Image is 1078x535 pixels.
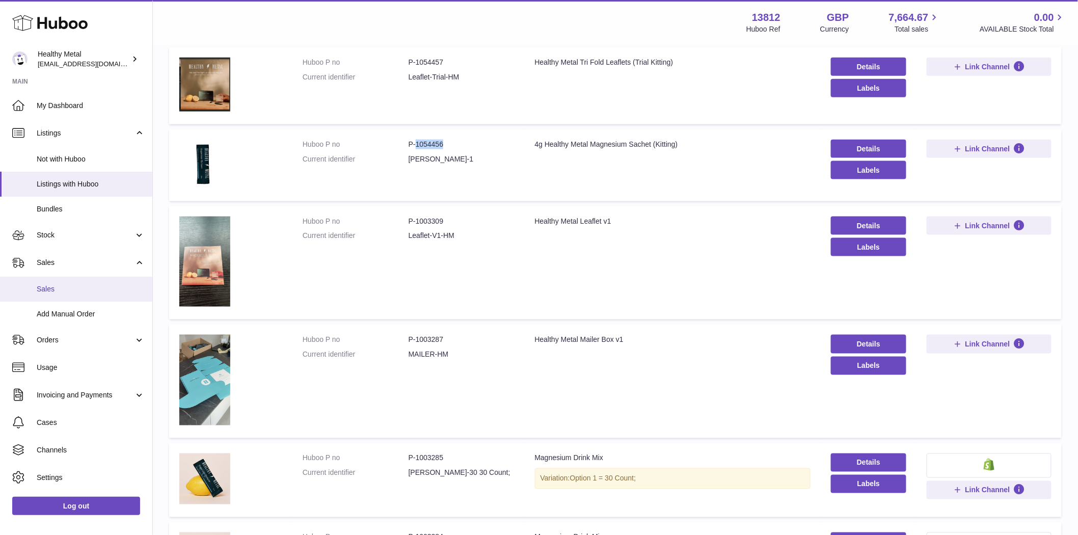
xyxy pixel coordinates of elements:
[303,58,409,67] dt: Huboo P no
[37,128,134,138] span: Listings
[303,217,409,226] dt: Huboo P no
[927,481,1052,499] button: Link Channel
[965,339,1010,349] span: Link Channel
[965,221,1010,230] span: Link Channel
[535,140,811,149] div: 4g Healthy Metal Magnesium Sachet (Kitting)
[37,418,145,427] span: Cases
[831,357,907,375] button: Labels
[895,24,940,34] span: Total sales
[965,486,1010,495] span: Link Channel
[535,468,811,489] div: Variation:
[37,335,134,345] span: Orders
[889,11,940,34] a: 7,664.67 Total sales
[831,217,907,235] a: Details
[927,58,1052,76] button: Link Channel
[179,335,230,425] img: Healthy Metal Mailer Box v1
[409,453,515,463] dd: P-1003285
[409,231,515,240] dd: Leaflet-V1-HM
[37,101,145,111] span: My Dashboard
[179,217,230,307] img: Healthy Metal Leaflet v1
[535,335,811,344] div: Healthy Metal Mailer Box v1
[303,140,409,149] dt: Huboo P no
[303,72,409,82] dt: Current identifier
[37,284,145,294] span: Sales
[303,231,409,240] dt: Current identifier
[820,24,849,34] div: Currency
[831,58,907,76] a: Details
[303,453,409,463] dt: Huboo P no
[37,390,134,400] span: Invoicing and Payments
[37,258,134,267] span: Sales
[37,154,145,164] span: Not with Huboo
[37,179,145,189] span: Listings with Huboo
[303,154,409,164] dt: Current identifier
[409,140,515,149] dd: P-1054456
[831,161,907,179] button: Labels
[965,62,1010,71] span: Link Channel
[179,58,230,112] img: Healthy Metal Tri Fold Leaflets (Trial Kitting)
[831,453,907,472] a: Details
[12,51,28,67] img: internalAdmin-13812@internal.huboo.com
[409,154,515,164] dd: [PERSON_NAME]-1
[409,335,515,344] dd: P-1003287
[37,230,134,240] span: Stock
[37,204,145,214] span: Bundles
[1034,11,1054,24] span: 0.00
[37,309,145,319] span: Add Manual Order
[303,350,409,359] dt: Current identifier
[831,475,907,493] button: Labels
[831,140,907,158] a: Details
[38,49,129,69] div: Healthy Metal
[409,217,515,226] dd: P-1003309
[179,453,230,504] img: Magnesium Drink Mix
[831,79,907,97] button: Labels
[535,217,811,226] div: Healthy Metal Leaflet v1
[831,238,907,256] button: Labels
[409,58,515,67] dd: P-1054457
[179,140,230,189] img: 4g Healthy Metal Magnesium Sachet (Kitting)
[38,60,150,68] span: [EMAIL_ADDRESS][DOMAIN_NAME]
[980,24,1066,34] span: AVAILABLE Stock Total
[927,217,1052,235] button: Link Channel
[752,11,780,24] strong: 13812
[303,468,409,478] dt: Current identifier
[409,468,515,478] dd: [PERSON_NAME]-30 30 Count;
[409,350,515,359] dd: MAILER-HM
[12,497,140,515] a: Log out
[570,474,636,483] span: Option 1 = 30 Count;
[303,335,409,344] dt: Huboo P no
[927,140,1052,158] button: Link Channel
[984,459,994,471] img: shopify-small.png
[889,11,929,24] span: 7,664.67
[37,363,145,372] span: Usage
[37,445,145,455] span: Channels
[535,453,811,463] div: Magnesium Drink Mix
[409,72,515,82] dd: Leaflet-Trial-HM
[535,58,811,67] div: Healthy Metal Tri Fold Leaflets (Trial Kitting)
[746,24,780,34] div: Huboo Ref
[980,11,1066,34] a: 0.00 AVAILABLE Stock Total
[827,11,849,24] strong: GBP
[965,144,1010,153] span: Link Channel
[927,335,1052,353] button: Link Channel
[37,473,145,483] span: Settings
[831,335,907,353] a: Details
